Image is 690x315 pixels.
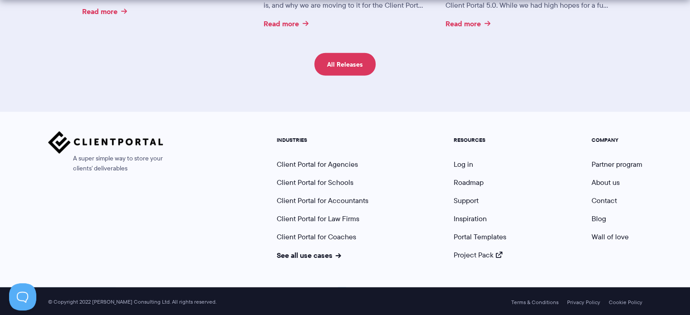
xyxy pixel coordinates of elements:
[567,299,600,305] a: Privacy Policy
[48,154,163,174] span: A super simple way to store your clients' deliverables
[264,20,308,27] a: Read more
[454,250,503,260] a: Project Pack
[277,213,359,224] a: Client Portal for Law Firms
[44,299,221,305] span: © Copyright 2022 [PERSON_NAME] Consulting Ltd. All rights reserved.
[592,159,642,170] a: Partner program
[454,159,473,170] a: Log in
[609,299,642,305] a: Cookie Policy
[277,137,368,143] h5: INDUSTRIES
[314,53,376,76] a: All Releases
[445,20,490,27] a: Read more
[592,137,642,143] h5: COMPANY
[454,195,479,206] a: Support
[592,177,620,188] a: About us
[592,213,606,224] a: Blog
[82,8,127,15] a: Read more
[454,232,506,242] a: Portal Templates
[277,177,353,188] a: Client Portal for Schools
[454,137,506,143] h5: RESOURCES
[277,195,368,206] a: Client Portal for Accountants
[592,195,617,206] a: Contact
[592,232,629,242] a: Wall of love
[277,159,358,170] a: Client Portal for Agencies
[511,299,558,305] a: Terms & Conditions
[277,250,341,261] a: See all use cases
[9,283,36,310] iframe: Toggle Customer Support
[454,213,487,224] a: Inspiration
[454,177,484,188] a: Roadmap
[277,232,356,242] a: Client Portal for Coaches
